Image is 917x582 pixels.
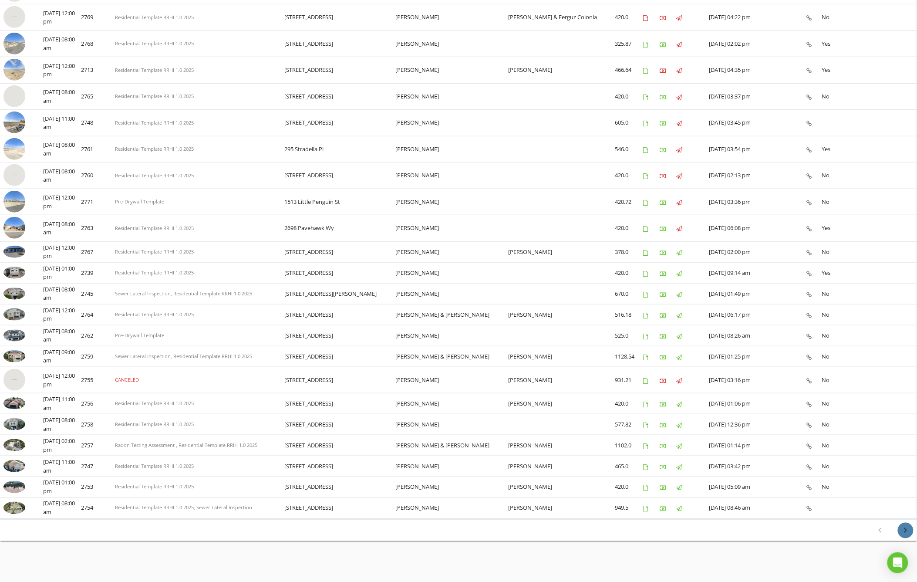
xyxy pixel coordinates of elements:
td: [PERSON_NAME] [395,215,509,242]
td: [STREET_ADDRESS] [284,414,395,435]
td: 2754 [81,498,115,519]
td: [STREET_ADDRESS] [284,456,395,477]
td: 1102.0 [615,435,644,456]
td: [DATE] 08:00 am [43,498,81,519]
td: [PERSON_NAME] & Ferguz Colonia [509,4,615,31]
button: Next page [898,523,914,538]
td: [DATE] 08:00 am [43,215,81,242]
td: [DATE] 11:00 am [43,456,81,477]
td: [DATE] 08:26 am [709,325,806,346]
td: 2763 [81,215,115,242]
td: 2753 [81,477,115,498]
td: [DATE] 08:00 am [43,283,81,304]
td: [PERSON_NAME] [395,83,509,110]
td: 2739 [81,262,115,283]
td: [PERSON_NAME] [395,456,509,477]
div: Open Intercom Messenger [887,552,908,573]
td: 420.0 [615,215,644,242]
img: 9303278%2Fcover_photos%2FGJqbDpGbWhK6BUkiZTCB%2Fsmall.jpeg [3,350,25,362]
i: chevron_right [900,525,911,536]
td: [DATE] 03:36 pm [709,189,806,215]
td: [STREET_ADDRESS] [284,241,395,262]
td: [DATE] 06:08 pm [709,215,806,242]
td: [PERSON_NAME] [509,456,615,477]
td: 466.64 [615,57,644,84]
span: Residential Template RRHI 1.0 2025 [115,225,194,231]
td: [STREET_ADDRESS] [284,325,395,346]
td: 420.0 [615,477,644,498]
td: 2756 [81,393,115,414]
img: 9296220%2Fcover_photos%2FgpDrrlWRV2WG552YXYCp%2Fsmall.jpeg [3,439,25,451]
td: Yes [822,57,917,84]
td: 577.82 [615,414,644,435]
img: streetview [3,191,25,213]
td: [DATE] 01:14 pm [709,435,806,456]
td: No [822,456,917,477]
td: 2765 [81,83,115,110]
td: [DATE] 09:14 am [709,262,806,283]
td: [DATE] 12:00 pm [43,189,81,215]
td: [PERSON_NAME] & [PERSON_NAME] [395,304,509,325]
td: [PERSON_NAME] [395,393,509,414]
span: Residential Template RRHI 1.0 2025 [115,119,194,126]
td: [DATE] 08:00 am [43,414,81,435]
td: [DATE] 05:09 am [709,477,806,498]
span: Pre-Drywall Template [115,332,164,338]
td: [STREET_ADDRESS] [284,477,395,498]
td: [STREET_ADDRESS] [284,393,395,414]
span: Residential Template RRHI 1.0 2025 [115,400,194,406]
td: No [822,304,917,325]
td: [PERSON_NAME] [395,4,509,31]
td: 420.0 [615,83,644,110]
td: Yes [822,30,917,57]
td: 2698 Pavehawk Wy [284,215,395,242]
td: [DATE] 12:00 pm [43,57,81,84]
td: [DATE] 01:00 pm [43,262,81,283]
td: [STREET_ADDRESS] [284,57,395,84]
td: [DATE] 02:13 pm [709,162,806,189]
td: 2758 [81,414,115,435]
td: [DATE] 01:49 pm [709,283,806,304]
td: 420.0 [615,393,644,414]
td: No [822,241,917,262]
td: [DATE] 08:00 am [43,30,81,57]
td: [PERSON_NAME] [509,57,615,84]
td: [DATE] 08:00 am [43,162,81,189]
td: [PERSON_NAME] [395,110,509,136]
span: Sewer Lateral Inspection, Residential Template RRHI 1.0 2025 [115,353,252,359]
td: [DATE] 01:06 pm [709,393,806,414]
td: No [822,477,917,498]
td: Yes [822,262,917,283]
td: [DATE] 08:00 am [43,325,81,346]
img: 9296203%2Fcover_photos%2FqyJDEeIvxcPS8pUAmJL9%2Fsmall.jpeg [3,397,25,409]
td: 420.0 [615,4,644,31]
img: 9229312%2Fcover_photos%2FDg2cdJZZffgbL8coIadi%2Fsmall.jpeg [3,267,25,279]
td: [DATE] 04:22 pm [709,4,806,31]
img: 9286522%2Fcover_photos%2FTRm7hAVdIRKydw6k4CKT%2Fsmall.jpeg [3,481,25,493]
td: [DATE] 12:36 pm [709,414,806,435]
td: [DATE] 01:25 pm [709,346,806,367]
td: 2755 [81,367,115,393]
td: 546.0 [615,136,644,162]
td: 949.5 [615,498,644,519]
td: [PERSON_NAME] [395,136,509,162]
td: [DATE] 11:00 am [43,393,81,414]
td: [STREET_ADDRESS] [284,4,395,31]
td: [PERSON_NAME] [509,393,615,414]
td: 2767 [81,241,115,262]
td: No [822,189,917,215]
td: No [822,367,917,393]
td: [DATE] 12:00 pm [43,241,81,262]
td: [DATE] 08:46 am [709,498,806,519]
img: streetview [3,138,25,160]
td: 2761 [81,136,115,162]
img: streetview [3,217,25,239]
td: No [822,4,917,31]
td: [STREET_ADDRESS] [284,110,395,136]
td: [DATE] 12:00 pm [43,304,81,325]
td: 516.18 [615,304,644,325]
td: 465.0 [615,456,644,477]
img: streetview [3,164,25,186]
td: 525.0 [615,325,644,346]
td: [PERSON_NAME] & [PERSON_NAME] [395,435,509,456]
